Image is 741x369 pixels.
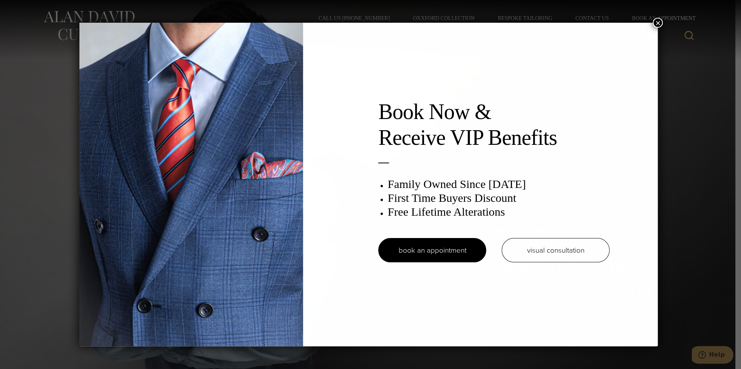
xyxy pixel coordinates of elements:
[387,191,610,205] h3: First Time Buyers Discount
[387,205,610,219] h3: Free Lifetime Alterations
[17,5,33,12] span: Help
[653,18,663,28] button: Close
[502,238,610,262] a: visual consultation
[378,238,486,262] a: book an appointment
[387,177,610,191] h3: Family Owned Since [DATE]
[378,99,610,151] h2: Book Now & Receive VIP Benefits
